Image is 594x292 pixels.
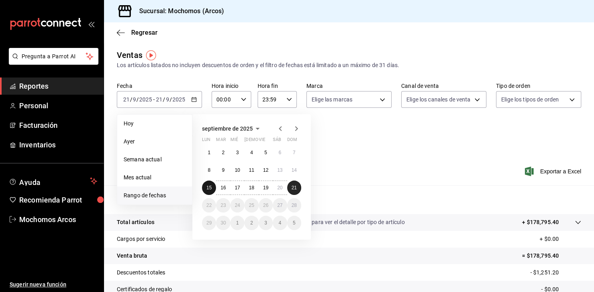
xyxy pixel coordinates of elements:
[208,150,210,155] abbr: 1 de septiembre de 2025
[202,181,216,195] button: 15 de septiembre de 2025
[530,268,581,277] p: - $1,251.20
[202,137,210,145] abbr: lunes
[273,216,287,230] button: 4 de octubre de 2025
[250,150,253,155] abbr: 4 de septiembre de 2025
[287,216,301,230] button: 5 de octubre de 2025
[19,214,97,225] span: Mochomos Arcos
[124,137,186,146] span: Ayer
[244,198,258,213] button: 25 de septiembre de 2025
[124,155,186,164] span: Semana actual
[235,167,240,173] abbr: 10 de septiembre de 2025
[206,203,212,208] abbr: 22 de septiembre de 2025
[522,218,559,226] p: + $178,795.40
[263,185,268,191] abbr: 19 de septiembre de 2025
[131,29,158,36] span: Regresar
[249,167,254,173] abbr: 11 de septiembre de 2025
[156,96,163,103] input: --
[540,235,581,243] p: + $0.00
[244,145,258,160] button: 4 de septiembre de 2025
[293,220,296,226] abbr: 5 de octubre de 2025
[117,29,158,36] button: Regresar
[235,203,240,208] abbr: 24 de septiembre de 2025
[287,163,301,177] button: 14 de septiembre de 2025
[259,181,273,195] button: 19 de septiembre de 2025
[501,95,559,103] span: Elige los tipos de orden
[132,96,136,103] input: --
[10,280,97,289] span: Sugerir nueva función
[202,198,216,213] button: 22 de septiembre de 2025
[222,150,225,155] abbr: 2 de septiembre de 2025
[124,191,186,200] span: Rango de fechas
[136,96,139,103] span: /
[124,173,186,182] span: Mes actual
[172,96,186,103] input: ----
[526,167,581,176] button: Exportar a Excel
[401,83,486,89] label: Canal de venta
[306,83,392,89] label: Marca
[230,137,238,145] abbr: miércoles
[496,83,581,89] label: Tipo de orden
[293,150,296,155] abbr: 7 de septiembre de 2025
[249,203,254,208] abbr: 25 de septiembre de 2025
[230,216,244,230] button: 1 de octubre de 2025
[163,96,165,103] span: /
[236,150,239,155] abbr: 3 de septiembre de 2025
[236,220,239,226] abbr: 1 de octubre de 2025
[146,50,156,60] img: Tooltip marker
[117,218,154,226] p: Total artículos
[19,100,97,111] span: Personal
[287,145,301,160] button: 7 de septiembre de 2025
[88,21,94,27] button: open_drawer_menu
[117,61,581,70] div: Los artículos listados no incluyen descuentos de orden y el filtro de fechas está limitado a un m...
[277,185,282,191] abbr: 20 de septiembre de 2025
[273,137,281,145] abbr: sábado
[273,145,287,160] button: 6 de septiembre de 2025
[117,268,165,277] p: Descuentos totales
[272,218,405,226] p: Da clic en la fila para ver el detalle por tipo de artículo
[292,203,297,208] abbr: 28 de septiembre de 2025
[216,137,226,145] abbr: martes
[19,120,97,131] span: Facturación
[278,220,281,226] abbr: 4 de octubre de 2025
[133,6,224,16] h3: Sucursal: Mochomos (Arcos)
[206,220,212,226] abbr: 29 de septiembre de 2025
[230,181,244,195] button: 17 de septiembre de 2025
[244,137,292,145] abbr: jueves
[244,216,258,230] button: 2 de octubre de 2025
[235,185,240,191] abbr: 17 de septiembre de 2025
[249,185,254,191] abbr: 18 de septiembre de 2025
[406,95,470,103] span: Elige los canales de venta
[216,216,230,230] button: 30 de septiembre de 2025
[124,119,186,128] span: Hoy
[230,145,244,160] button: 3 de septiembre de 2025
[259,137,265,145] abbr: viernes
[9,48,98,65] button: Pregunta a Parrot AI
[216,198,230,213] button: 23 de septiembre de 2025
[263,203,268,208] abbr: 26 de septiembre de 2025
[230,198,244,213] button: 24 de septiembre de 2025
[123,96,130,103] input: --
[259,198,273,213] button: 26 de septiembre de 2025
[278,150,281,155] abbr: 6 de septiembre de 2025
[277,203,282,208] abbr: 27 de septiembre de 2025
[202,124,262,133] button: septiembre de 2025
[259,216,273,230] button: 3 de octubre de 2025
[216,163,230,177] button: 9 de septiembre de 2025
[244,181,258,195] button: 18 de septiembre de 2025
[139,96,152,103] input: ----
[273,181,287,195] button: 20 de septiembre de 2025
[19,81,97,91] span: Reportes
[166,96,170,103] input: --
[273,198,287,213] button: 27 de septiembre de 2025
[277,167,282,173] abbr: 13 de septiembre de 2025
[208,167,210,173] abbr: 8 de septiembre de 2025
[117,252,147,260] p: Venta bruta
[202,163,216,177] button: 8 de septiembre de 2025
[212,83,251,89] label: Hora inicio
[153,96,155,103] span: -
[19,195,97,205] span: Recomienda Parrot
[117,195,581,205] p: Resumen
[6,58,98,66] a: Pregunta a Parrot AI
[292,167,297,173] abbr: 14 de septiembre de 2025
